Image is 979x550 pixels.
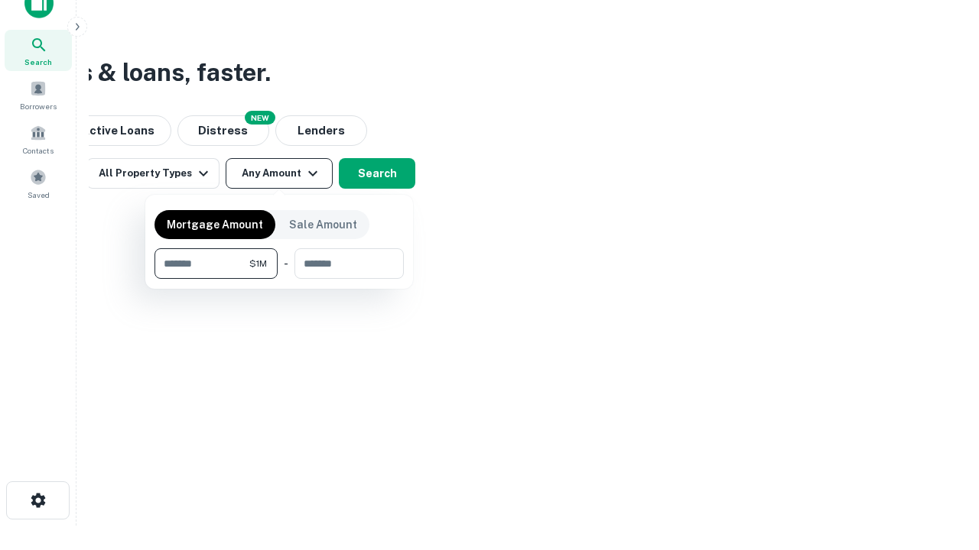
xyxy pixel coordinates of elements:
span: $1M [249,257,267,270]
p: Mortgage Amount [167,216,263,233]
p: Sale Amount [289,216,357,233]
div: - [284,248,288,279]
iframe: Chat Widget [903,428,979,501]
